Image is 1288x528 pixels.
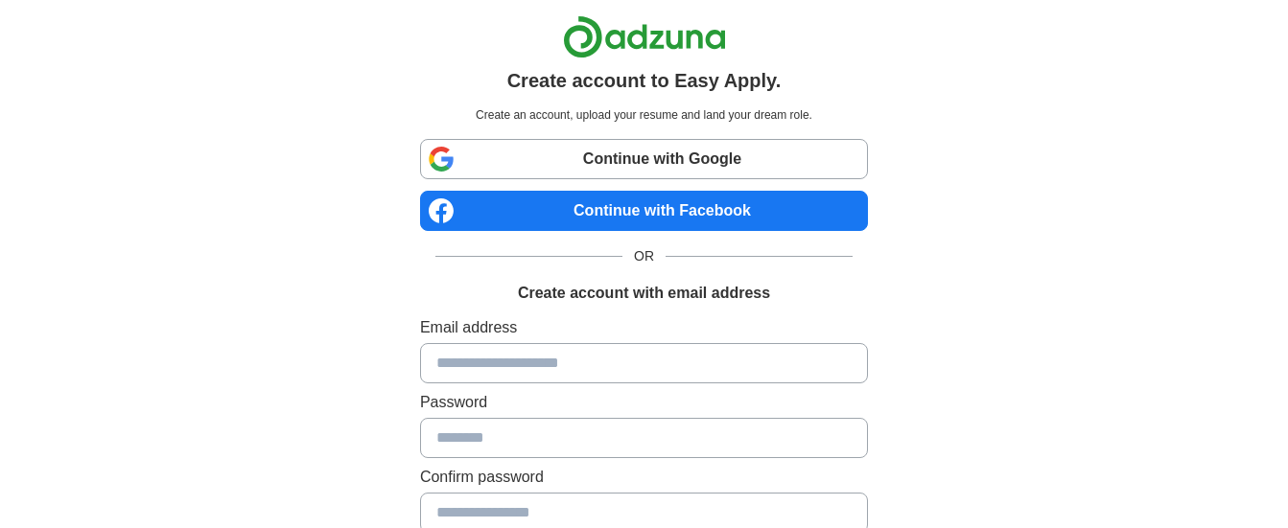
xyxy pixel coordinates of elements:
a: Continue with Google [420,139,868,179]
label: Confirm password [420,466,868,489]
h1: Create account to Easy Apply. [507,66,782,95]
h1: Create account with email address [518,282,770,305]
p: Create an account, upload your resume and land your dream role. [424,106,864,124]
a: Continue with Facebook [420,191,868,231]
span: OR [622,246,666,266]
label: Password [420,391,868,414]
label: Email address [420,316,868,339]
img: Adzuna logo [563,15,726,58]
